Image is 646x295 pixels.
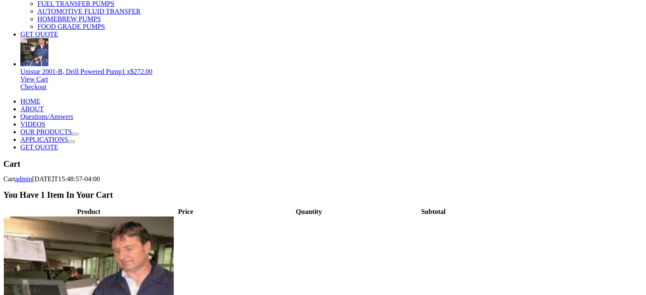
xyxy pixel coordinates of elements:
nav: Main Menu Mobile [3,98,643,151]
th: Product [3,208,174,216]
a: Unistar 2001-B, Drill Powered Pump1 x$272.00 [20,60,643,76]
a: HOME [20,98,40,105]
a: Checkout [20,83,46,90]
th: Quantity [197,208,420,216]
bdi: 272.00 [130,68,152,75]
a: VIDEOS [20,121,45,128]
a: admin [15,175,32,183]
a: GET QUOTE [20,143,58,151]
span: $ [130,68,134,75]
th: Price [174,208,197,216]
a: Questions/Answers [20,113,73,120]
th: Subtotal [420,208,446,216]
a: ABOUT [20,105,44,112]
a: HOMEBREW PUMPS [37,15,101,22]
span: 1 x [122,68,152,75]
button: Open submenu of APPLICATIONS [68,140,75,143]
a: AUTOMOTIVE FLUID TRANSFER [37,8,141,15]
a: FOOD GRADE PUMPS [37,23,105,30]
button: Open submenu of OUR PRODUCTS [72,133,79,135]
a: APPLICATIONS [20,136,68,143]
a: OUR PRODUCTS [20,128,72,135]
span: Unistar 2001-B, Drill Powered Pump [20,68,122,75]
h1: Cart [3,158,643,170]
a: GET QUOTE [20,31,58,38]
span: [DATE]T15:48:57-04:00 [32,175,100,183]
a: View Cart [20,76,48,83]
span: Cart [3,175,15,183]
h2: You Have 1 Item In Your Cart [3,189,643,200]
